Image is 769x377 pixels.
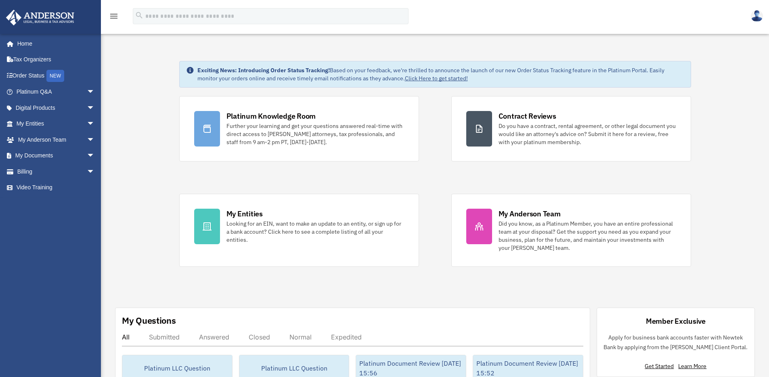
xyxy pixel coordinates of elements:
[331,333,362,341] div: Expedited
[87,116,103,132] span: arrow_drop_down
[199,333,229,341] div: Answered
[87,84,103,101] span: arrow_drop_down
[109,11,119,21] i: menu
[603,333,748,352] p: Apply for business bank accounts faster with Newtek Bank by applying from the [PERSON_NAME] Clien...
[197,66,684,82] div: Based on your feedback, we're thrilled to announce the launch of our new Order Status Tracking fe...
[4,10,77,25] img: Anderson Advisors Platinum Portal
[646,316,706,326] div: Member Exclusive
[6,100,107,116] a: Digital Productsarrow_drop_down
[6,180,107,196] a: Video Training
[751,10,763,22] img: User Pic
[197,67,330,74] strong: Exciting News: Introducing Order Status Tracking!
[149,333,180,341] div: Submitted
[6,148,107,164] a: My Documentsarrow_drop_down
[499,111,556,121] div: Contract Reviews
[451,194,691,267] a: My Anderson Team Did you know, as a Platinum Member, you have an entire professional team at your...
[87,132,103,148] span: arrow_drop_down
[179,194,419,267] a: My Entities Looking for an EIN, want to make an update to an entity, or sign up for a bank accoun...
[135,11,144,20] i: search
[87,100,103,116] span: arrow_drop_down
[645,362,677,370] a: Get Started
[499,220,676,252] div: Did you know, as a Platinum Member, you have an entire professional team at your disposal? Get th...
[678,362,706,370] a: Learn More
[226,122,404,146] div: Further your learning and get your questions answered real-time with direct access to [PERSON_NAM...
[249,333,270,341] div: Closed
[109,14,119,21] a: menu
[405,75,468,82] a: Click Here to get started!
[6,163,107,180] a: Billingarrow_drop_down
[6,67,107,84] a: Order StatusNEW
[499,209,561,219] div: My Anderson Team
[6,132,107,148] a: My Anderson Teamarrow_drop_down
[87,148,103,164] span: arrow_drop_down
[87,163,103,180] span: arrow_drop_down
[122,314,176,327] div: My Questions
[289,333,312,341] div: Normal
[6,36,103,52] a: Home
[122,333,130,341] div: All
[499,122,676,146] div: Do you have a contract, rental agreement, or other legal document you would like an attorney's ad...
[226,220,404,244] div: Looking for an EIN, want to make an update to an entity, or sign up for a bank account? Click her...
[6,116,107,132] a: My Entitiesarrow_drop_down
[6,52,107,68] a: Tax Organizers
[226,111,316,121] div: Platinum Knowledge Room
[226,209,263,219] div: My Entities
[451,96,691,161] a: Contract Reviews Do you have a contract, rental agreement, or other legal document you would like...
[46,70,64,82] div: NEW
[6,84,107,100] a: Platinum Q&Aarrow_drop_down
[179,96,419,161] a: Platinum Knowledge Room Further your learning and get your questions answered real-time with dire...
